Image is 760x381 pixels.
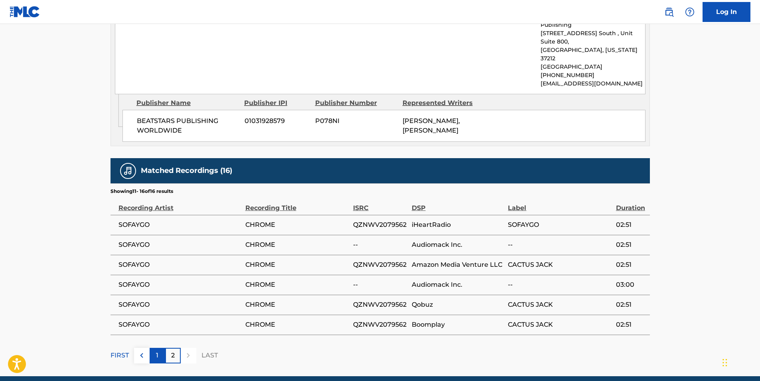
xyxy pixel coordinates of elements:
[412,280,504,290] span: Audiomack Inc.
[118,220,241,230] span: SOFAYGO
[245,240,349,250] span: CHROME
[353,320,408,329] span: QZNWV2079562
[245,220,349,230] span: CHROME
[137,116,239,135] span: BEATSTARS PUBLISHING WORLDWIDE
[171,351,175,360] p: 2
[508,300,612,310] span: CACTUS JACK
[508,320,612,329] span: CACTUS JACK
[111,351,129,360] p: FIRST
[508,280,612,290] span: --
[541,63,645,71] p: [GEOGRAPHIC_DATA]
[245,300,349,310] span: CHROME
[616,300,646,310] span: 02:51
[616,240,646,250] span: 02:51
[353,220,408,230] span: QZNWV2079562
[123,166,133,176] img: Matched Recordings
[412,320,504,329] span: Boomplay
[353,240,408,250] span: --
[412,220,504,230] span: iHeartRadio
[118,195,241,213] div: Recording Artist
[541,79,645,88] p: [EMAIL_ADDRESS][DOMAIN_NAME]
[137,351,146,360] img: left
[664,7,674,17] img: search
[685,7,695,17] img: help
[245,320,349,329] span: CHROME
[661,4,677,20] a: Public Search
[541,46,645,63] p: [GEOGRAPHIC_DATA], [US_STATE] 37212
[118,320,241,329] span: SOFAYGO
[136,98,238,108] div: Publisher Name
[353,280,408,290] span: --
[616,320,646,329] span: 02:51
[111,188,173,195] p: Showing 11 - 16 of 16 results
[245,116,309,126] span: 01031928579
[353,195,408,213] div: ISRC
[412,195,504,213] div: DSP
[141,166,232,175] h5: Matched Recordings (16)
[244,98,309,108] div: Publisher IPI
[245,280,349,290] span: CHROME
[403,98,484,108] div: Represented Writers
[201,351,218,360] p: LAST
[403,117,460,134] span: [PERSON_NAME], [PERSON_NAME]
[682,4,698,20] div: Help
[541,71,645,79] p: [PHONE_NUMBER]
[508,220,612,230] span: SOFAYGO
[353,300,408,310] span: QZNWV2079562
[315,116,397,126] span: P078NI
[616,280,646,290] span: 03:00
[118,260,241,270] span: SOFAYGO
[508,195,612,213] div: Label
[412,260,504,270] span: Amazon Media Venture LLC
[541,29,645,46] p: [STREET_ADDRESS] South , Unit Suite 800,
[508,260,612,270] span: CACTUS JACK
[353,260,408,270] span: QZNWV2079562
[245,195,349,213] div: Recording Title
[722,351,727,375] div: Drag
[508,240,612,250] span: --
[245,260,349,270] span: CHROME
[616,195,646,213] div: Duration
[118,280,241,290] span: SOFAYGO
[720,343,760,381] iframe: Chat Widget
[118,240,241,250] span: SOFAYGO
[156,351,158,360] p: 1
[412,240,504,250] span: Audiomack Inc.
[703,2,750,22] a: Log In
[10,6,40,18] img: MLC Logo
[118,300,241,310] span: SOFAYGO
[412,300,504,310] span: Qobuz
[616,220,646,230] span: 02:51
[616,260,646,270] span: 02:51
[315,98,397,108] div: Publisher Number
